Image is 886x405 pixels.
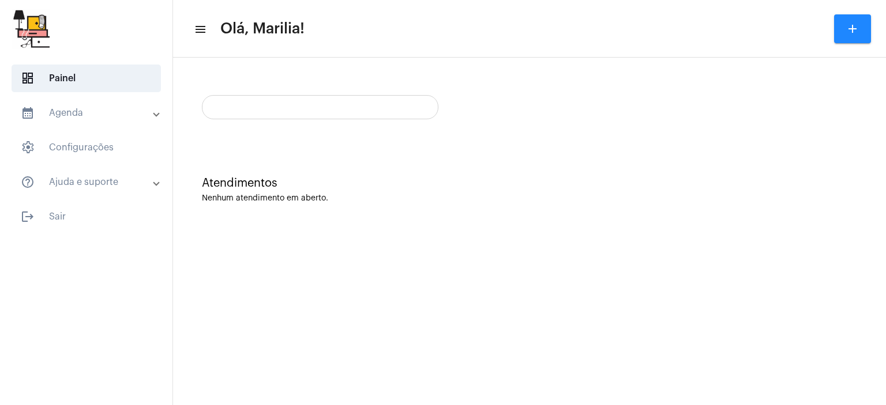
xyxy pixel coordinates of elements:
mat-panel-title: Agenda [21,106,154,120]
span: Configurações [12,134,161,161]
div: Atendimentos [202,177,857,190]
mat-icon: sidenav icon [194,22,205,36]
mat-expansion-panel-header: sidenav iconAjuda e suporte [7,168,172,196]
mat-expansion-panel-header: sidenav iconAgenda [7,99,172,127]
mat-icon: sidenav icon [21,106,35,120]
mat-icon: add [846,22,859,36]
mat-icon: sidenav icon [21,175,35,189]
div: Nenhum atendimento em aberto. [202,194,857,203]
span: Painel [12,65,161,92]
span: sidenav icon [21,141,35,154]
img: b0638e37-6cf5-c2ab-24d1-898c32f64f7f.jpg [9,6,52,52]
span: Sair [12,203,161,230]
mat-icon: sidenav icon [21,210,35,224]
mat-panel-title: Ajuda e suporte [21,175,154,189]
span: Olá, Marilia! [220,20,305,38]
span: sidenav icon [21,71,35,85]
